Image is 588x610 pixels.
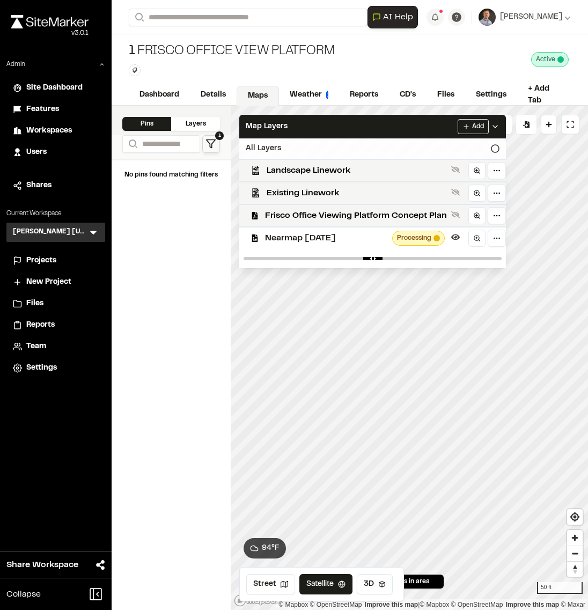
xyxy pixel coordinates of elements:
a: Map feedback [365,601,418,608]
a: Mapbox [278,601,308,608]
span: [PERSON_NAME] [500,11,562,23]
a: Projects [13,255,99,267]
button: Reset bearing to north [567,561,583,577]
a: Workspaces [13,125,99,137]
div: All Layers [239,138,506,159]
span: 0 pins in area [389,577,430,586]
span: No pins found matching filters [124,172,218,178]
button: 3D [357,574,393,594]
a: Mapbox logo [234,594,281,607]
button: Edit Tags [129,64,141,76]
button: Search [129,9,148,26]
p: Admin [6,60,25,69]
a: Zoom to layer [468,207,486,224]
a: + Add Tab [517,85,571,105]
a: New Project [13,276,99,288]
span: Landscape Linework [267,164,447,177]
span: Settings [26,362,57,374]
button: Show layer [449,186,462,199]
div: | [278,599,585,610]
div: Open AI Assistant [367,6,422,28]
span: Share Workspace [6,558,78,571]
a: OpenStreetMap [451,601,503,608]
span: This project is active and counting against your active project count. [557,56,564,63]
span: AI Help [383,11,413,24]
span: Features [26,104,59,115]
button: [PERSON_NAME] [479,9,571,26]
span: Frisco Office Viewing Platform Concept Plan [265,209,447,222]
button: Zoom out [567,546,583,561]
a: Zoom to layer [468,162,486,179]
img: User [479,9,496,26]
button: Open AI Assistant [367,6,418,28]
span: Reports [26,319,55,331]
button: Find my location [567,509,583,525]
button: Zoom in [567,530,583,546]
a: Zoom to layer [468,185,486,202]
span: Collapse [6,588,41,601]
a: Settings [465,85,517,105]
span: Zoom out [567,546,583,561]
span: New Project [26,276,71,288]
div: This project is active and counting against your active project count. [531,52,569,67]
span: 94 ° F [262,542,280,554]
button: Satellite [299,574,352,594]
div: Pins [122,117,171,131]
a: Maps [237,86,279,106]
div: Frisco Office View Platform [129,43,334,60]
button: 1 [202,135,220,153]
a: Reports [13,319,99,331]
span: Site Dashboard [26,82,83,94]
button: Hide layer [449,231,462,244]
span: Active [536,55,555,64]
img: precipai.png [326,91,328,99]
span: Processing [397,233,431,243]
a: Files [427,85,465,105]
a: Weather [279,85,339,105]
div: Map layer tileset processing [392,231,445,246]
p: Current Workspace [6,209,105,218]
span: 1 [129,43,135,60]
a: Reports [339,85,389,105]
button: Street [246,574,295,594]
h3: [PERSON_NAME] [US_STATE] [13,227,88,238]
span: Files [26,298,43,310]
span: Existing Linework [267,187,447,200]
a: Team [13,341,99,352]
a: Improve this map [506,601,559,608]
span: Workspaces [26,125,72,137]
img: kml_black_icon64.png [251,188,260,197]
div: Oh geez...please don't... [11,28,89,38]
button: Show layer [449,163,462,176]
a: Zoom to layer [468,230,486,247]
a: Details [190,85,237,105]
div: Layers [171,117,220,131]
button: Search [122,135,142,153]
span: Users [26,146,47,158]
img: rebrand.png [11,15,89,28]
span: Map Layers [246,121,288,133]
a: Settings [13,362,99,374]
button: 94°F [244,538,286,558]
a: Users [13,146,99,158]
a: Files [13,298,99,310]
span: Add [472,122,484,131]
a: Maxar [561,601,585,608]
span: Team [26,341,46,352]
span: Nearmap [DATE] [265,232,388,245]
a: Dashboard [129,85,190,105]
span: Shares [26,180,52,192]
button: Add [458,119,489,134]
span: 1 [215,131,224,140]
a: OpenStreetMap [310,601,362,608]
img: kml_black_icon64.png [251,166,260,175]
div: 50 ft [537,582,583,594]
a: CD's [389,85,427,105]
a: Shares [13,180,99,192]
span: Map layer tileset processing [433,235,440,241]
a: Mapbox [420,601,449,608]
span: Projects [26,255,56,267]
div: Import Pins into your project [516,115,536,134]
